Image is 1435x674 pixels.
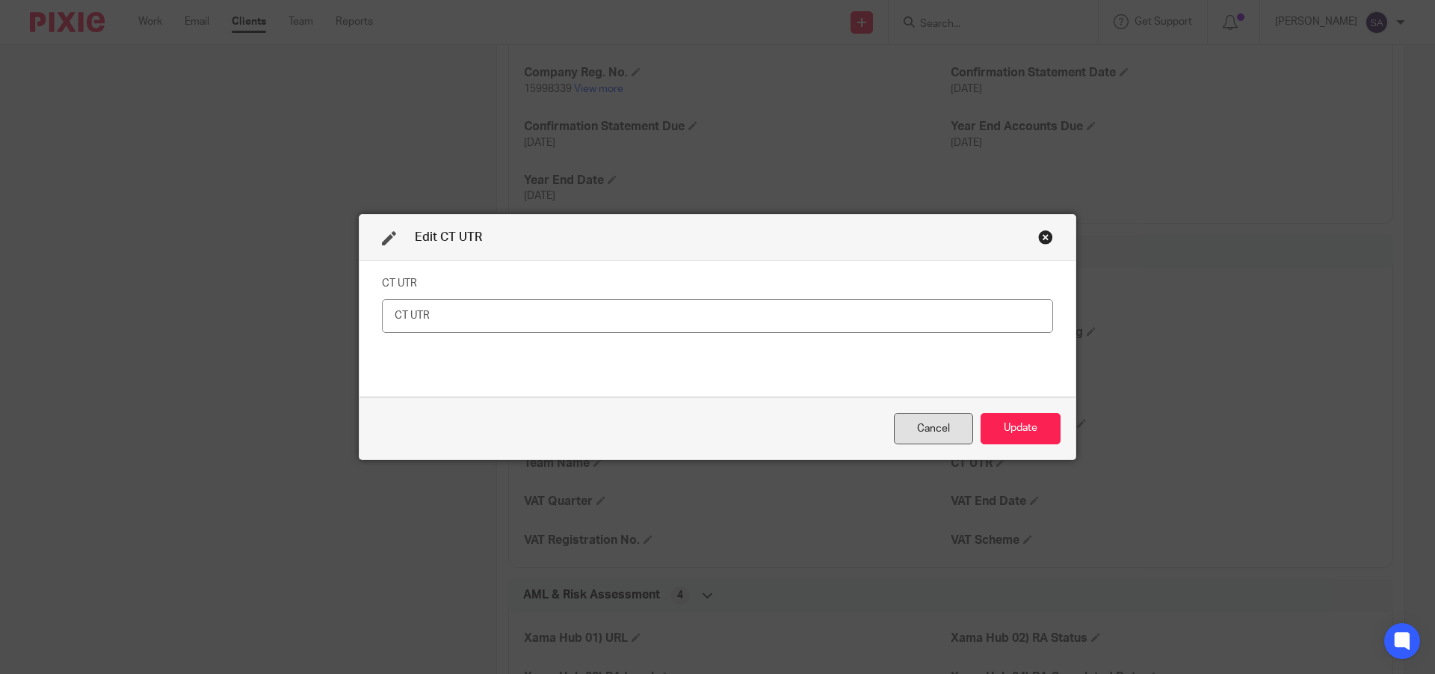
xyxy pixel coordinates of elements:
[981,413,1061,445] button: Update
[1038,230,1053,245] div: Close this dialog window
[382,276,417,291] label: CT UTR
[894,413,973,445] div: Close this dialog window
[382,299,1053,333] input: CT UTR
[415,231,482,243] span: Edit CT UTR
